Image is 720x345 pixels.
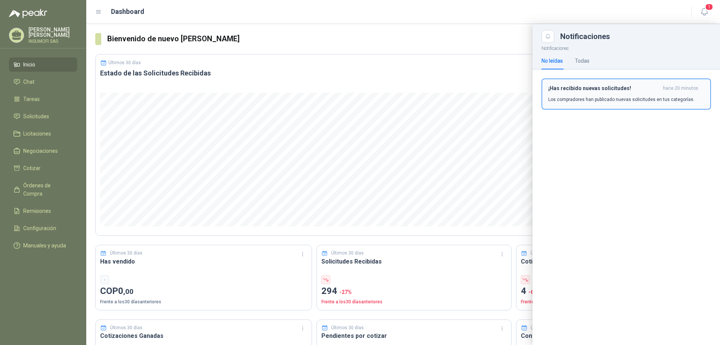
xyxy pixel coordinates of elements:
[23,112,49,121] span: Solicitudes
[532,43,720,52] p: Notificaciones
[541,57,563,65] div: No leídas
[23,130,51,138] span: Licitaciones
[9,221,77,235] a: Configuración
[541,30,554,43] button: Close
[575,57,589,65] div: Todas
[23,60,35,69] span: Inicio
[28,39,77,44] p: INSUMOFI SAS
[9,127,77,141] a: Licitaciones
[9,9,47,18] img: Logo peakr
[705,3,713,11] span: 1
[23,95,40,103] span: Tareas
[663,85,698,92] span: hace 20 minutos
[541,78,711,110] button: ¡Has recibido nuevas solicitudes!hace 20 minutos Los compradores han publicado nuevas solicitudes...
[111,6,144,17] h1: Dashboard
[9,92,77,106] a: Tareas
[9,204,77,218] a: Remisiones
[23,78,34,86] span: Chat
[23,241,66,250] span: Manuales y ayuda
[9,109,77,124] a: Solicitudes
[23,164,40,172] span: Cotizar
[9,238,77,253] a: Manuales y ayuda
[9,75,77,89] a: Chat
[28,27,77,38] p: [PERSON_NAME] [PERSON_NAME]
[560,33,711,40] div: Notificaciones
[548,85,660,92] h3: ¡Has recibido nuevas solicitudes!
[9,57,77,72] a: Inicio
[23,147,58,155] span: Negociaciones
[23,207,51,215] span: Remisiones
[9,178,77,201] a: Órdenes de Compra
[23,224,56,232] span: Configuración
[9,161,77,175] a: Cotizar
[548,96,694,103] p: Los compradores han publicado nuevas solicitudes en tus categorías.
[23,181,70,198] span: Órdenes de Compra
[697,5,711,19] button: 1
[9,144,77,158] a: Negociaciones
